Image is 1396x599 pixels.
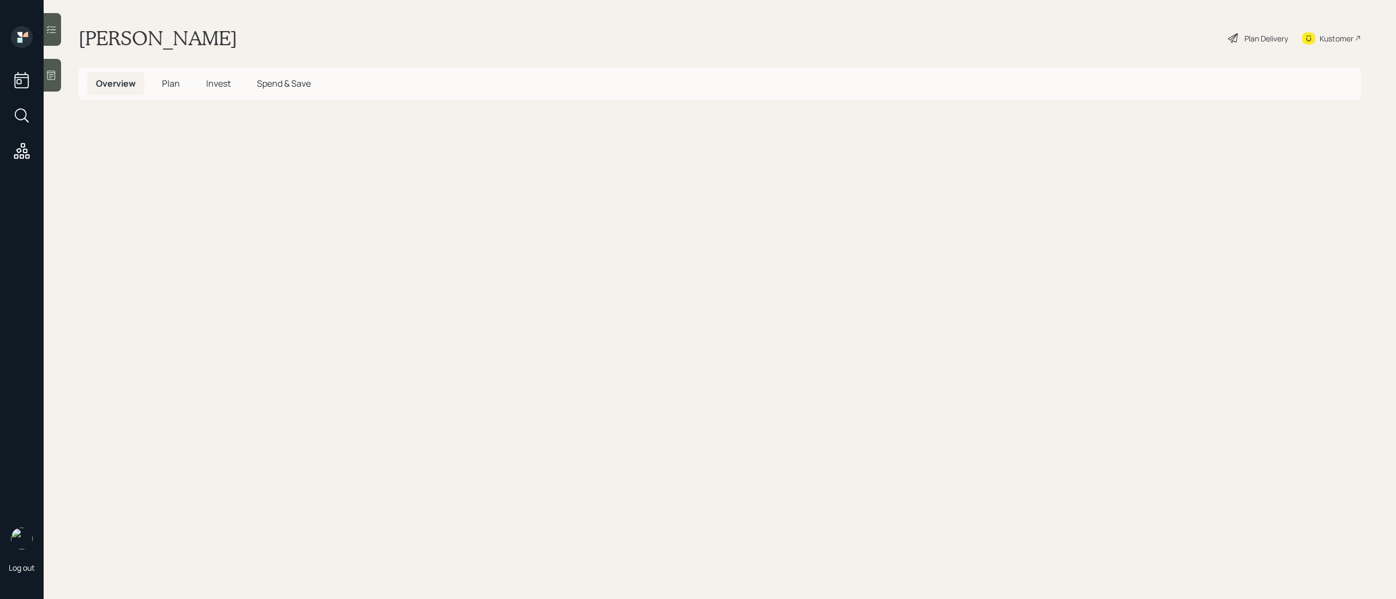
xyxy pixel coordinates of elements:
div: Kustomer [1320,33,1353,44]
div: Plan Delivery [1244,33,1288,44]
span: Overview [96,77,136,89]
div: Log out [9,562,35,573]
img: retirable_logo.png [11,528,33,549]
h1: [PERSON_NAME] [79,26,237,50]
span: Invest [206,77,231,89]
span: Plan [162,77,180,89]
span: Spend & Save [257,77,311,89]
